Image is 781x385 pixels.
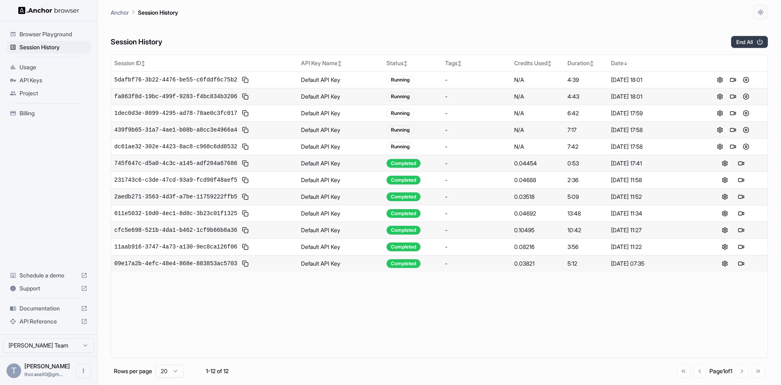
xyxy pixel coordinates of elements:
span: 611e5032-10d0-4ec1-8d8c-3b23c01f1325 [114,209,237,218]
div: 0.04454 [514,159,561,167]
div: 0.10495 [514,226,561,234]
div: Duration [567,59,604,67]
span: ↕ [404,60,408,66]
div: Project [7,87,91,100]
span: 11aab916-3747-4a73-a130-9ec8ca126f06 [114,243,237,251]
div: [DATE] 11:22 [611,243,695,251]
div: - [445,159,508,167]
p: Anchor [111,8,129,17]
div: API Key Name [301,59,380,67]
div: 0.03821 [514,260,561,268]
div: API Reference [7,315,91,328]
td: Default API Key [298,172,383,188]
span: Billing [20,109,87,117]
span: ↓ [624,60,628,66]
div: 7:42 [567,143,604,151]
div: [DATE] 07:35 [611,260,695,268]
div: N/A [514,76,561,84]
div: 2:36 [567,176,604,184]
div: [DATE] 17:41 [611,159,695,167]
div: [DATE] 17:58 [611,126,695,134]
td: Default API Key [298,205,383,222]
div: Tags [445,59,508,67]
td: Default API Key [298,255,383,272]
span: ↕ [590,60,594,66]
td: Default API Key [298,71,383,88]
span: Session History [20,43,87,51]
div: N/A [514,109,561,117]
span: thor.axell0@gmail.com [24,371,63,377]
div: Support [7,282,91,295]
h6: Session History [111,36,162,48]
div: 4:43 [567,92,604,101]
button: End All [731,36,768,48]
div: - [445,176,508,184]
div: 0.03518 [514,193,561,201]
div: - [445,260,508,268]
span: 439f9b65-31a7-4ae1-b08b-a8cc3e4966a4 [114,126,237,134]
nav: breadcrumb [111,8,178,17]
span: ↕ [338,60,342,66]
span: 09e17a2b-4efc-48e4-868e-883853ac5703 [114,260,237,268]
div: Completed [386,242,421,251]
div: N/A [514,143,561,151]
div: Billing [7,107,91,120]
div: 7:17 [567,126,604,134]
div: - [445,143,508,151]
div: Running [386,109,414,118]
div: Documentation [7,302,91,315]
td: Default API Key [298,121,383,138]
span: cfc5e698-521b-4da1-b462-1cf9b66b8a36 [114,226,237,234]
div: Status [386,59,438,67]
span: dc61ae32-302e-4423-8ac8-c968c6dd8532 [114,143,237,151]
div: Completed [386,226,421,235]
div: [DATE] 11:27 [611,226,695,234]
p: Session History [138,8,178,17]
div: 13:48 [567,209,604,218]
span: 5dafbf76-3b22-4476-be55-c6fddf6c75b2 [114,76,237,84]
div: Running [386,125,414,134]
div: Completed [386,259,421,268]
button: Open menu [76,363,91,378]
div: [DATE] 17:58 [611,143,695,151]
div: Running [386,75,414,84]
span: fa863f8d-19bc-499f-9283-f4bc834b3206 [114,92,237,101]
div: [DATE] 18:01 [611,76,695,84]
div: - [445,92,508,101]
span: ↕ [141,60,145,66]
span: 231743c6-c3de-47cd-93a9-fcd90f48aef5 [114,176,237,184]
div: N/A [514,92,561,101]
div: Schedule a demo [7,269,91,282]
td: Default API Key [298,188,383,205]
span: 745f647c-d5a0-4c3c-a145-adf204a67686 [114,159,237,167]
div: API Keys [7,74,91,87]
div: 6:42 [567,109,604,117]
td: Default API Key [298,238,383,255]
div: 0:53 [567,159,604,167]
div: 3:56 [567,243,604,251]
div: 5:09 [567,193,604,201]
div: T [7,363,21,378]
div: - [445,109,508,117]
div: 10:42 [567,226,604,234]
div: N/A [514,126,561,134]
span: Thor Axell [24,363,70,370]
span: Usage [20,63,87,71]
span: 2aedb271-3563-4d3f-a7be-11759222ffb5 [114,193,237,201]
div: - [445,193,508,201]
div: Completed [386,209,421,218]
div: - [445,126,508,134]
div: Date [611,59,695,67]
div: 5:12 [567,260,604,268]
span: Support [20,284,78,293]
div: 1-12 of 12 [197,367,238,375]
div: - [445,226,508,234]
span: Browser Playground [20,30,87,38]
img: Anchor Logo [18,7,79,14]
span: API Keys [20,76,87,84]
td: Default API Key [298,155,383,172]
div: Session ID [114,59,295,67]
span: ↕ [548,60,552,66]
div: Usage [7,61,91,74]
div: [DATE] 18:01 [611,92,695,101]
